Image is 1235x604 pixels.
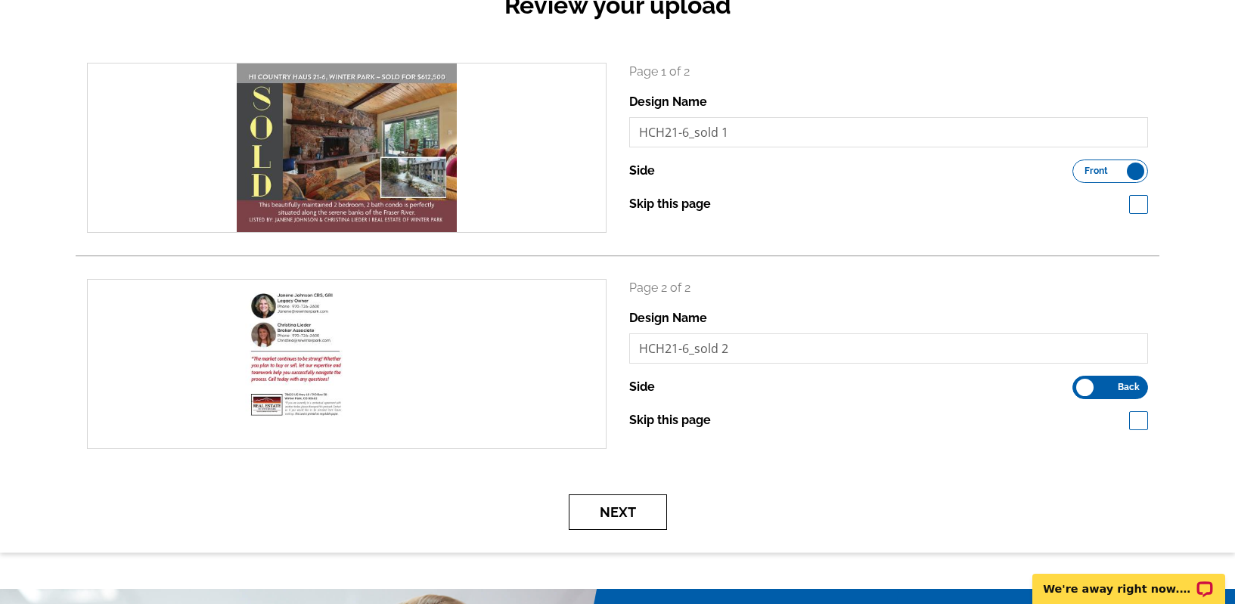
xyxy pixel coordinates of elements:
input: File Name [629,333,1149,364]
input: File Name [629,117,1149,147]
iframe: LiveChat chat widget [1022,556,1235,604]
label: Design Name [629,93,707,111]
span: Back [1118,383,1140,391]
label: Skip this page [629,411,711,429]
span: Front [1085,167,1108,175]
label: Skip this page [629,195,711,213]
label: Side [629,378,655,396]
p: Page 1 of 2 [629,63,1149,81]
label: Side [629,162,655,180]
p: Page 2 of 2 [629,279,1149,297]
button: Next [569,494,667,530]
label: Design Name [629,309,707,327]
